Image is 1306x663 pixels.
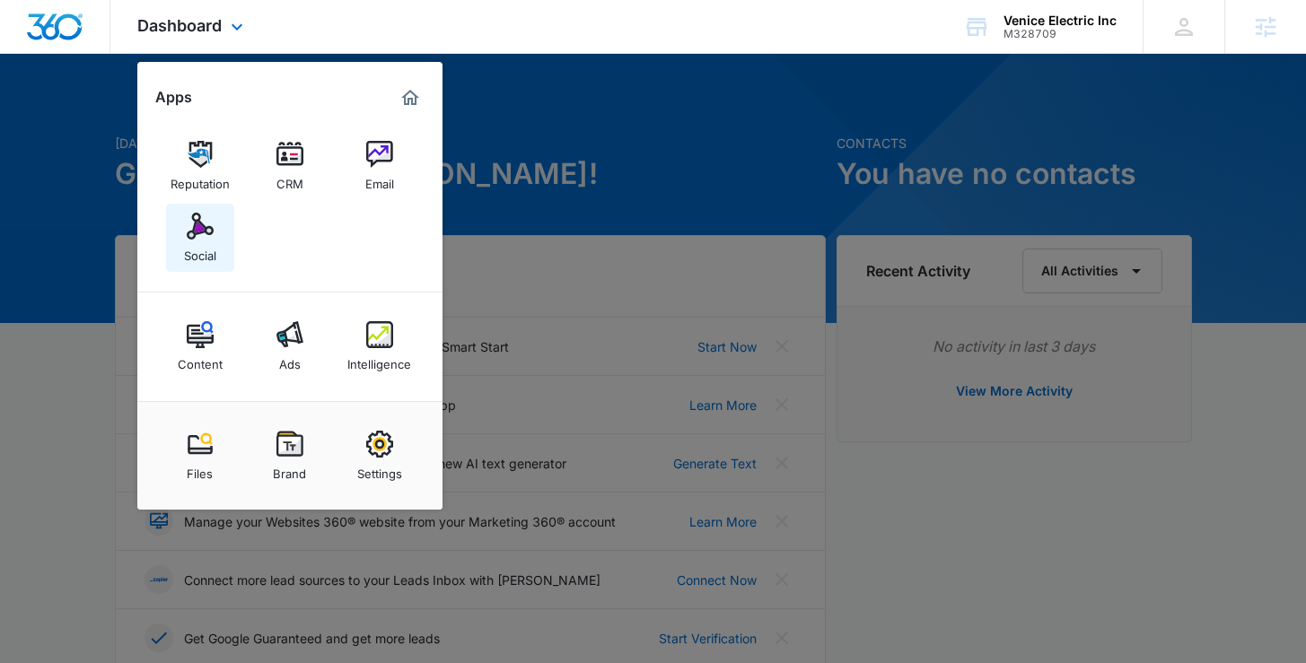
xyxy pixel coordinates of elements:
div: Email [365,168,394,191]
div: CRM [276,168,303,191]
a: Settings [346,422,414,490]
a: Reputation [166,132,234,200]
a: Ads [256,312,324,380]
a: Social [166,204,234,272]
div: Settings [357,458,402,481]
div: Files [187,458,213,481]
a: Brand [256,422,324,490]
h2: Apps [155,89,192,106]
div: Content [178,348,223,371]
a: Intelligence [346,312,414,380]
a: Content [166,312,234,380]
div: account id [1004,28,1117,40]
div: Brand [273,458,306,481]
a: Marketing 360® Dashboard [396,83,425,112]
a: Email [346,132,414,200]
div: Reputation [171,168,230,191]
div: account name [1004,13,1117,28]
a: CRM [256,132,324,200]
div: Social [184,240,216,263]
span: Dashboard [137,16,222,35]
div: Intelligence [347,348,411,371]
div: Ads [279,348,301,371]
a: Files [166,422,234,490]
